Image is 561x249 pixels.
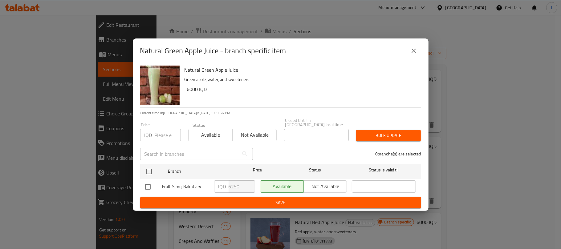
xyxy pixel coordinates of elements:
[168,167,232,175] span: Branch
[140,197,421,208] button: Save
[185,66,416,74] h6: Natural Green Apple Juice
[191,131,230,139] span: Available
[140,148,239,160] input: Search in branches
[361,132,416,139] span: Bulk update
[188,129,233,141] button: Available
[356,130,421,141] button: Bulk update
[406,43,421,58] button: close
[187,85,416,94] h6: 6000 IQD
[140,110,421,116] p: Current time in [GEOGRAPHIC_DATA] is [DATE] 5:09:56 PM
[144,131,152,139] p: IQD
[235,131,274,139] span: Not available
[162,183,209,191] span: Fruiti Simo, Bakhtiary
[283,166,347,174] span: Status
[145,199,416,207] span: Save
[140,66,180,105] img: Natural Green Apple Juice
[352,166,416,174] span: Status is valid till
[229,180,255,193] input: Please enter price
[140,46,286,56] h2: Natural Green Apple Juice - branch specific item
[232,129,277,141] button: Not available
[155,129,181,141] input: Please enter price
[375,151,421,157] p: 0 branche(s) are selected
[237,166,278,174] span: Price
[185,76,416,83] p: Green apple, water, and sweeteners.
[218,183,226,190] p: IQD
